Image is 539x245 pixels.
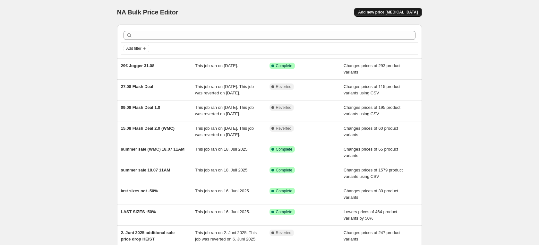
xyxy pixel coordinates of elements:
[344,63,400,74] span: Changes prices of 293 product variants
[276,230,292,235] span: Reverted
[344,168,403,179] span: Changes prices of 1579 product variants using CSV
[195,188,250,193] span: This job ran on 16. Juni 2025.
[121,63,155,68] span: 29€ Jogger 31.08
[121,209,156,214] span: LAST SIZES -50%
[195,63,238,68] span: This job ran on [DATE].
[276,126,292,131] span: Reverted
[276,209,292,214] span: Complete
[121,147,185,152] span: summer sale (WMC) 18.07 11AM
[121,188,158,193] span: last sizes not -50%
[195,105,254,116] span: This job ran on [DATE]. This job was reverted on [DATE].
[195,147,249,152] span: This job ran on 18. Juli 2025.
[354,8,422,17] button: Add new price [MEDICAL_DATA]
[344,105,400,116] span: Changes prices of 195 product variants using CSV
[344,209,397,221] span: Lowers prices of 464 product variants by 50%
[121,230,175,241] span: 2. Juni 2025,additional sale price drop HEIST
[195,84,254,95] span: This job ran on [DATE]. This job was reverted on [DATE].
[195,209,250,214] span: This job ran on 16. Juni 2025.
[276,188,292,194] span: Complete
[276,105,292,110] span: Reverted
[195,126,254,137] span: This job ran on [DATE]. This job was reverted on [DATE].
[344,126,398,137] span: Changes prices of 60 product variants
[276,168,292,173] span: Complete
[276,147,292,152] span: Complete
[121,84,153,89] span: 27.08 Flash Deal
[121,105,160,110] span: 09.08 Flash Deal 1.0
[276,63,292,68] span: Complete
[117,9,178,16] span: NA Bulk Price Editor
[121,126,175,131] span: 15.08 Flash Deal 2.0 (WMC)
[121,168,170,172] span: summer sale 18.07 11AM
[344,230,400,241] span: Changes prices of 247 product variants
[344,188,398,200] span: Changes prices of 30 product variants
[126,46,141,51] span: Add filter
[195,230,257,241] span: This job ran on 2. Juni 2025. This job was reverted on 6. Juni 2025.
[344,84,400,95] span: Changes prices of 115 product variants using CSV
[124,45,149,52] button: Add filter
[358,10,418,15] span: Add new price [MEDICAL_DATA]
[276,84,292,89] span: Reverted
[195,168,249,172] span: This job ran on 18. Juli 2025.
[344,147,398,158] span: Changes prices of 65 product variants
